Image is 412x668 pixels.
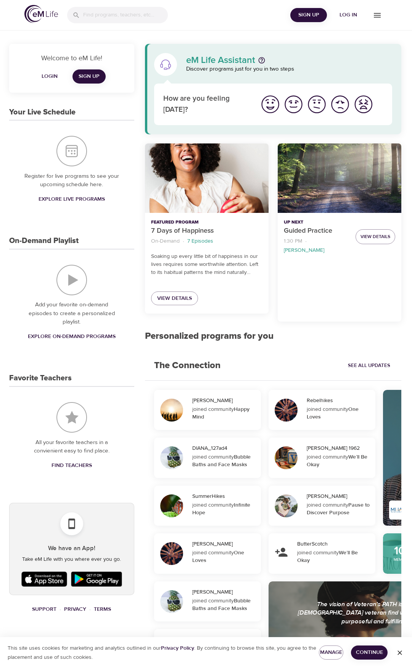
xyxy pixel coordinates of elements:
button: Login [37,69,62,84]
div: joined community [307,406,370,421]
img: Favorite Teachers [56,402,87,433]
nav: breadcrumb [9,604,134,615]
img: On-Demand Playlist [56,265,87,295]
div: [PERSON_NAME] [307,493,372,500]
button: I'm feeling ok [305,93,328,116]
p: How are you feeling [DATE]? [163,93,249,115]
img: Apple App Store [19,570,69,589]
p: 1:30 PM [284,237,302,245]
li: · [305,236,307,246]
p: Welcome to eM Life! [18,53,125,63]
div: joined community [297,549,370,564]
button: Continue [351,645,388,660]
span: Find Teachers [51,461,92,470]
a: View Details [151,291,198,306]
p: Register for live programs to see your upcoming schedule here. [24,172,119,189]
span: Continue [357,648,381,657]
p: Take eM Life with you where ever you go. [16,555,128,563]
span: See All Updates [348,361,390,370]
div: SummerHikes [192,493,258,500]
img: bad [330,94,351,115]
li: · [89,604,91,615]
a: Explore Live Programs [35,192,108,206]
span: View Details [360,233,390,241]
div: joined community [192,501,256,517]
button: 7 Days of Happiness [145,143,269,213]
h3: On-Demand Playlist [9,237,79,245]
div: [PERSON_NAME] [192,397,258,404]
button: Manage [319,645,343,660]
img: good [283,94,304,115]
strong: We’ll Be Okay [307,454,367,468]
p: 100 [394,545,412,557]
p: 7 Days of Happiness [151,226,262,236]
p: eM Life Assistant [186,56,255,65]
strong: We’ll Be Okay [297,549,358,564]
h3: Your Live Schedule [9,108,76,117]
div: joined community [192,597,256,612]
li: · [183,236,184,246]
p: Soaking up every little bit of happiness in our lives requires some worthwhile attention. Left to... [151,253,262,277]
button: I'm feeling worst [352,93,375,116]
span: Explore On-Demand Programs [28,332,116,341]
img: worst [353,94,374,115]
strong: Bubble Baths and Face Masks [192,597,251,612]
p: Add your favorite on-demand episodes to create a personalized playlist. [24,301,119,327]
a: Find Teachers [48,459,95,473]
div: joined community [192,549,256,564]
li: · [60,604,61,615]
button: View Details [356,229,395,244]
a: Terms [94,606,111,613]
button: menu [367,5,388,26]
span: Log in [333,10,364,20]
span: Manage [325,648,337,657]
strong: Pause to Discover Purpose [307,502,370,516]
p: [PERSON_NAME] [284,246,324,254]
div: [PERSON_NAME] 1962 [307,444,372,452]
h5: We have an App! [16,544,128,552]
a: Privacy [64,606,86,613]
p: On-Demand [151,237,180,245]
h2: The Connection [145,351,230,380]
div: joined community [192,406,256,421]
h2: Personalized programs for you [145,331,401,342]
nav: breadcrumb [284,236,349,254]
button: Log in [330,8,367,22]
div: Rebelhikes [307,397,372,404]
button: Guided Practice [278,143,401,213]
strong: Infinite Hope [192,502,250,516]
a: Sign Up [72,69,106,84]
p: Discover programs just for you in two steps [186,65,392,74]
input: Find programs, teachers, etc... [83,7,168,23]
p: Up Next [284,219,349,226]
div: ButterScotch [297,540,372,548]
span: View Details [157,294,192,303]
span: Sign Up [293,10,324,20]
a: Explore On-Demand Programs [25,330,119,344]
button: I'm feeling good [282,93,305,116]
img: ok [306,94,327,115]
img: great [260,94,281,115]
p: All your favorite teachers in a convienient easy to find place. [24,438,119,456]
span: Sign Up [79,72,100,81]
a: Privacy Policy [161,645,194,652]
p: Guided Practice [284,226,349,236]
span: Login [40,72,59,81]
p: Featured Program [151,219,262,226]
img: Google Play Store [69,570,124,589]
button: Sign Up [290,8,327,22]
img: Your Live Schedule [56,136,87,166]
strong: Happy Mind [192,406,249,420]
div: Bodzia [183,636,258,644]
div: [PERSON_NAME] [192,540,258,548]
div: joined community [307,453,370,468]
div: [PERSON_NAME] [192,588,258,596]
strong: One Loves [307,406,359,420]
strong: One Loves [192,549,244,564]
a: See All Updates [346,360,392,372]
div: DIANA_127ad4 [192,444,258,452]
button: I'm feeling great [259,93,282,116]
img: eM Life Assistant [159,58,172,71]
p: 7 Episodes [187,237,213,245]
